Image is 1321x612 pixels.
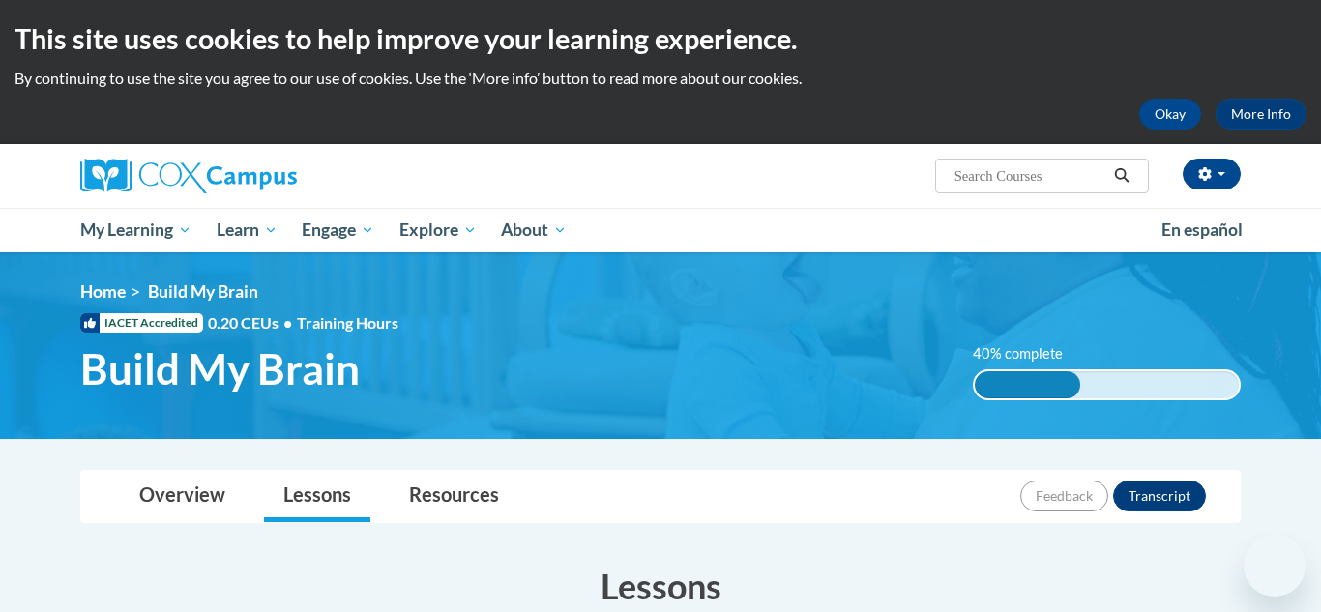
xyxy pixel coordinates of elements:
[975,371,1080,398] div: 40% complete
[15,19,1306,58] h2: This site uses cookies to help improve your learning experience.
[120,471,245,522] a: Overview
[1216,99,1306,130] a: More Info
[302,219,374,242] span: Engage
[387,208,489,252] a: Explore
[68,208,204,252] a: My Learning
[148,281,258,302] span: Build My Brain
[1139,99,1201,130] button: Okay
[80,159,448,193] a: Cox Campus
[217,219,278,242] span: Learn
[1020,481,1108,511] button: Feedback
[15,68,1306,89] p: By continuing to use the site you agree to our use of cookies. Use the ‘More info’ button to read...
[204,208,290,252] a: Learn
[208,312,297,334] span: 0.20 CEUs
[1149,210,1255,250] a: En español
[1107,164,1136,188] button: Search
[489,208,580,252] a: About
[80,343,360,394] span: Build My Brain
[1183,159,1241,189] button: Account Settings
[973,343,1084,364] label: 40% complete
[297,313,398,332] span: Training Hours
[80,159,297,193] img: Cox Campus
[1113,481,1206,511] button: Transcript
[80,313,203,333] span: IACET Accredited
[501,219,567,242] span: About
[80,219,191,242] span: My Learning
[390,471,518,522] a: Resources
[289,208,387,252] a: Engage
[80,281,126,302] a: Home
[1161,219,1243,240] span: En español
[80,562,1241,610] h3: Lessons
[399,219,477,242] span: Explore
[283,313,292,332] span: •
[1244,535,1306,597] iframe: Button to launch messaging window
[953,164,1107,188] input: Search Courses
[51,208,1270,252] div: Main menu
[264,471,370,522] a: Lessons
